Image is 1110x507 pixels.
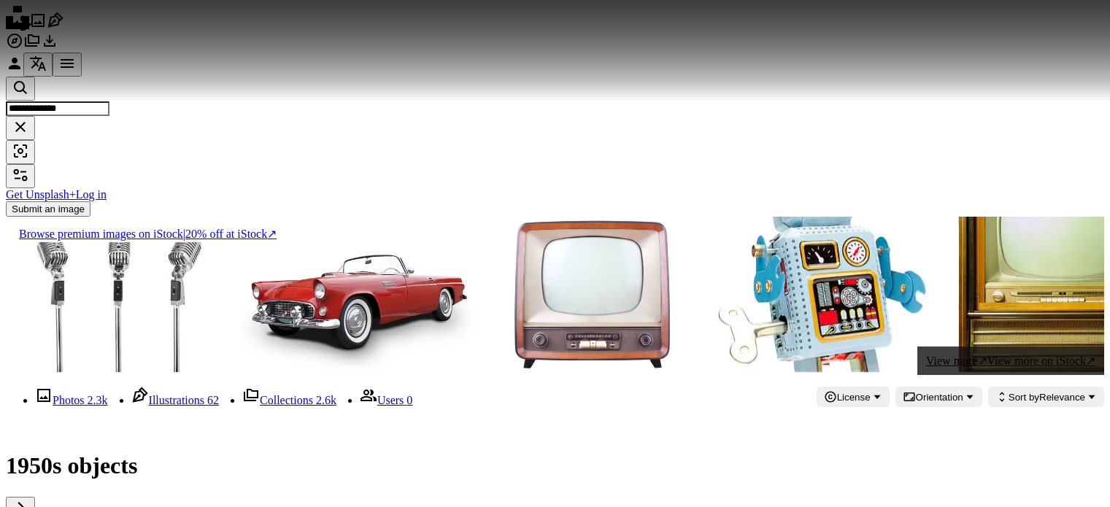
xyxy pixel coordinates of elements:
img: Ford Thunderbird [241,217,474,372]
span: View more ↗ [926,355,987,367]
button: Filters [6,164,35,188]
a: Users 0 [360,394,412,406]
span: License [837,392,871,403]
a: Log in [76,188,107,201]
button: Menu [53,53,82,77]
button: Language [23,53,53,77]
span: Browse premium images on iStock | [19,228,185,240]
a: Collections [23,39,41,52]
button: Sort byRelevance [988,387,1104,407]
img: Vintage television [476,217,709,372]
a: Illustrations [47,19,64,31]
a: Browse premium images on iStock|20% off at iStock↗ [6,217,290,251]
a: Get Unsplash+ [6,188,76,201]
span: 2.3k [88,394,108,406]
a: Photos 2.3k [35,394,108,406]
h1: 1950s objects [6,452,1104,479]
a: Illustrations 62 [131,394,219,406]
a: Explore [6,39,23,52]
a: Download History [41,39,58,52]
button: Submit an image [6,201,90,217]
span: View more on iStock ↗ [987,355,1095,367]
a: Photos [29,19,47,31]
img: Retro tin toy robot [711,217,944,372]
a: Collections 2.6k [242,394,336,406]
span: Relevance [1009,392,1085,403]
span: 62 [207,394,219,406]
span: Orientation [916,392,963,403]
button: Visual search [6,140,35,164]
div: 20% off at iStock ↗ [15,225,281,242]
button: License [817,387,890,407]
button: Orientation [895,387,982,407]
form: Find visuals sitewide [6,77,1104,164]
span: Sort by [1009,392,1039,403]
img: Three of a kind - Retro Microphones (+clipping paths, XXL) [6,217,239,372]
a: Log in / Sign up [6,62,23,74]
span: 2.6k [316,394,336,406]
button: Clear [6,116,35,140]
a: View more↗View more on iStock↗ [917,347,1104,375]
a: Home — Unsplash [6,19,29,31]
button: Search Unsplash [6,77,35,101]
span: 0 [406,394,412,406]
